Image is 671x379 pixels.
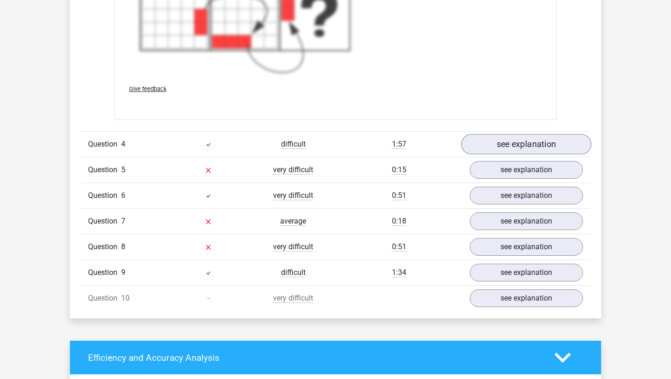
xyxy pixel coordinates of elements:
[166,293,251,304] div: -
[88,293,121,304] span: Question
[88,164,121,175] span: Question
[470,238,583,256] a: see explanation
[121,140,125,148] span: 4
[392,191,406,200] span: 0:51
[121,165,125,174] span: 5
[273,294,313,303] span: very difficult
[392,140,406,149] span: 1:57
[121,191,125,200] span: 6
[121,242,125,251] span: 8
[392,242,406,252] span: 0:51
[280,217,306,226] span: average
[273,191,313,200] span: very difficult
[281,140,306,149] span: difficult
[88,139,121,150] span: Question
[88,216,121,227] span: Question
[470,161,583,179] a: see explanation
[392,165,406,175] span: 0:15
[461,134,591,155] a: see explanation
[129,85,166,92] span: Give feedback
[470,212,583,230] a: see explanation
[121,217,125,225] span: 7
[88,241,121,253] span: Question
[392,217,406,226] span: 0:18
[281,268,306,277] span: difficult
[273,242,313,252] span: very difficult
[470,187,583,204] a: see explanation
[88,190,121,201] span: Question
[470,289,583,307] a: see explanation
[121,294,130,302] span: 10
[88,352,541,363] h4: Efficiency and Accuracy Analysis
[121,268,125,277] span: 9
[273,165,313,175] span: very difficult
[392,268,406,277] span: 1:34
[470,264,583,281] a: see explanation
[88,267,121,278] span: Question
